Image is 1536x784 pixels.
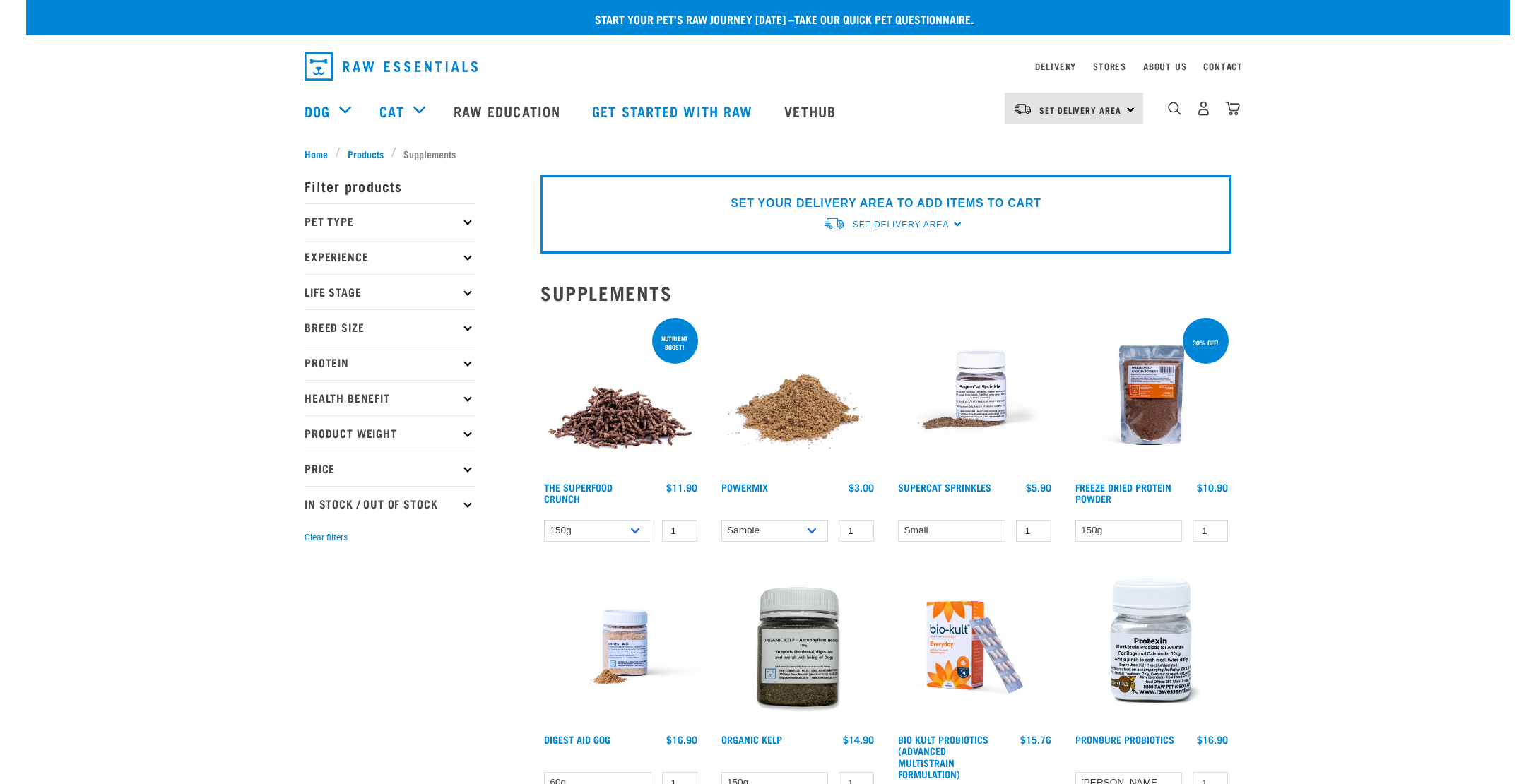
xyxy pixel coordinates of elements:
[37,11,1520,28] p: Start your pet’s raw journey [DATE] –
[1197,734,1228,745] div: $16.90
[1039,107,1121,112] span: Set Delivery Area
[305,309,474,345] p: Breed Size
[305,146,328,161] span: Home
[718,567,878,727] img: 10870
[1143,64,1186,69] a: About Us
[540,282,1231,304] h2: Supplements
[1075,485,1171,501] a: Freeze Dried Protein Powder
[379,100,403,121] a: Cat
[1093,64,1126,69] a: Stores
[305,168,474,203] p: Filter products
[305,146,336,161] a: Home
[1225,101,1240,116] img: home-icon@2x.png
[1020,734,1051,745] div: $15.76
[1016,520,1051,542] input: 1
[293,47,1243,86] nav: dropdown navigation
[1013,102,1032,115] img: van-moving.png
[305,486,474,521] p: In Stock / Out Of Stock
[305,345,474,380] p: Protein
[1026,482,1051,493] div: $5.90
[305,203,474,239] p: Pet Type
[1168,102,1181,115] img: home-icon-1@2x.png
[666,734,697,745] div: $16.90
[348,146,384,161] span: Products
[666,482,697,493] div: $11.90
[652,328,698,357] div: nutrient boost!
[1035,64,1076,69] a: Delivery
[853,220,949,230] span: Set Delivery Area
[305,380,474,415] p: Health Benefit
[540,567,701,727] img: Raw Essentials Digest Aid Pet Supplement
[1203,64,1243,69] a: Contact
[305,146,1231,161] nav: breadcrumbs
[578,83,770,139] a: Get started with Raw
[718,315,878,475] img: Pile Of PowerMix For Pets
[898,737,988,776] a: Bio Kult Probiotics (Advanced Multistrain Formulation)
[439,83,578,139] a: Raw Education
[794,16,974,22] a: take our quick pet questionnaire.
[843,734,874,745] div: $14.90
[544,737,610,742] a: Digest Aid 60g
[305,239,474,274] p: Experience
[544,485,613,501] a: The Superfood Crunch
[1193,520,1228,542] input: 1
[1072,315,1232,475] img: FD Protein Powder
[731,195,1041,212] p: SET YOUR DELIVERY AREA TO ADD ITEMS TO CART
[1075,737,1174,742] a: ProN8ure Probiotics
[770,83,853,139] a: Vethub
[1196,101,1211,116] img: user.png
[540,315,701,475] img: 1311 Superfood Crunch 01
[898,485,991,489] a: Supercat Sprinkles
[662,520,697,542] input: 1
[721,737,782,742] a: Organic Kelp
[894,315,1055,475] img: Plastic Container of SuperCat Sprinkles With Product Shown Outside Of The Bottle
[26,83,1510,139] nav: dropdown navigation
[305,52,478,81] img: Raw Essentials Logo
[823,216,846,231] img: van-moving.png
[1186,332,1225,353] div: 30% off!
[305,531,348,544] button: Clear filters
[341,146,391,161] a: Products
[1197,482,1228,493] div: $10.90
[849,482,874,493] div: $3.00
[305,451,474,486] p: Price
[839,520,874,542] input: 1
[1072,567,1232,727] img: Plastic Bottle Of Protexin For Dogs And Cats
[894,567,1055,727] img: 2023 AUG RE Product1724
[721,485,768,489] a: Powermix
[305,274,474,309] p: Life Stage
[305,100,330,121] a: Dog
[305,415,474,451] p: Product Weight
